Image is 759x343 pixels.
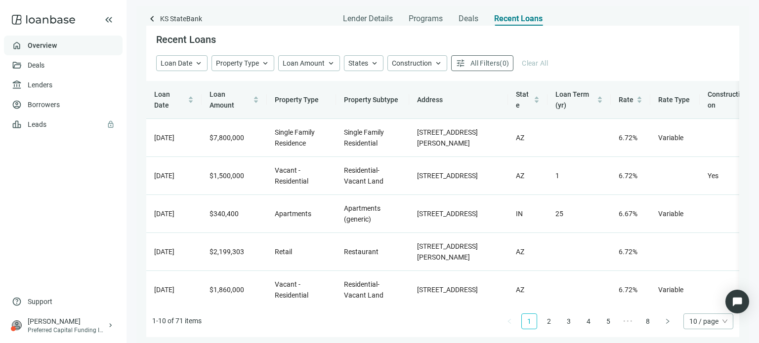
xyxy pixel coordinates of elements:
[160,13,202,26] span: KS StateBank
[555,90,589,109] span: Loan Term (yr)
[725,290,749,313] div: Open Intercom Messenger
[146,13,158,26] a: keyboard_arrow_left
[154,90,170,109] span: Loan Date
[516,90,529,109] span: State
[619,96,633,104] span: Rate
[146,13,158,25] span: keyboard_arrow_left
[210,90,234,109] span: Loan Amount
